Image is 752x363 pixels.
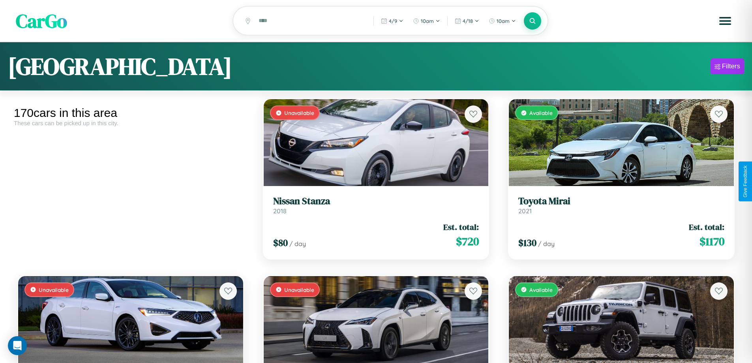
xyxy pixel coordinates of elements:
div: 170 cars in this area [14,106,248,120]
span: / day [289,240,306,248]
span: 2018 [273,207,287,215]
span: Available [529,109,553,116]
span: CarGo [16,8,67,34]
a: Nissan Stanza2018 [273,196,479,215]
span: 4 / 18 [463,18,473,24]
span: / day [538,240,555,248]
button: 10am [485,15,520,27]
h3: Nissan Stanza [273,196,479,207]
span: Est. total: [443,221,479,233]
a: Toyota Mirai2021 [518,196,724,215]
button: Open menu [714,10,736,32]
span: 2021 [518,207,532,215]
span: 10am [421,18,434,24]
span: $ 720 [456,233,479,249]
span: $ 80 [273,236,288,249]
span: $ 1170 [699,233,724,249]
span: Unavailable [284,109,314,116]
h1: [GEOGRAPHIC_DATA] [8,50,232,83]
span: Est. total: [689,221,724,233]
button: 4/9 [377,15,407,27]
span: $ 130 [518,236,536,249]
span: Unavailable [284,286,314,293]
span: Available [529,286,553,293]
span: 10am [497,18,510,24]
button: Filters [711,58,744,74]
div: Open Intercom Messenger [8,336,27,355]
button: 4/18 [451,15,483,27]
button: 10am [409,15,444,27]
h3: Toyota Mirai [518,196,724,207]
span: 4 / 9 [389,18,397,24]
div: Give Feedback [743,166,748,197]
div: These cars can be picked up in this city. [14,120,248,126]
span: Unavailable [39,286,69,293]
div: Filters [722,62,740,70]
